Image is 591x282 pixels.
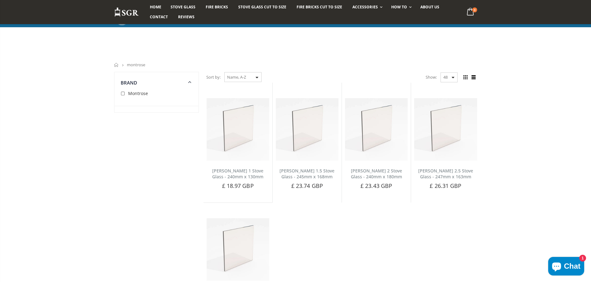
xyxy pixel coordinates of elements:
[145,12,172,22] a: Contact
[418,168,473,180] a: [PERSON_NAME] 2.5 Stove Glass - 247mm x 163mm
[420,4,439,10] span: About us
[145,2,166,12] a: Home
[546,257,586,277] inbox-online-store-chat: Shopify online store chat
[345,98,408,161] img: Montrose Mk2 Stove Glass
[201,2,233,12] a: Fire Bricks
[238,4,286,10] span: Stove Glass Cut To Size
[472,7,477,12] span: 0
[212,168,263,180] a: [PERSON_NAME] 1 Stove Glass - 240mm x 130mm
[222,182,254,189] span: £ 18.97 GBP
[276,98,338,161] img: Montrose Mk15 Stove Glass
[207,98,269,161] img: Montrose Mk1 Stove Glass
[360,182,392,189] span: £ 23.43 GBP
[430,182,461,189] span: £ 26.31 GBP
[178,14,195,20] span: Reviews
[234,2,291,12] a: Stove Glass Cut To Size
[166,2,200,12] a: Stove Glass
[114,63,119,67] a: Home
[121,80,137,86] span: Brand
[462,74,469,81] span: Grid view
[114,7,139,17] img: Stove Glass Replacement
[470,74,477,81] span: List view
[416,2,444,12] a: About us
[280,168,334,180] a: [PERSON_NAME] 1.5 Stove Glass - 245mm x 168mm
[173,12,199,22] a: Reviews
[150,14,168,20] span: Contact
[351,168,402,180] a: [PERSON_NAME] 2 Stove Glass - 240mm x 180mm
[150,4,161,10] span: Home
[348,2,385,12] a: Accessories
[464,6,477,18] a: 0
[206,72,221,83] span: Sort by:
[292,2,347,12] a: Fire Bricks Cut To Size
[352,4,378,10] span: Accessories
[387,2,415,12] a: How To
[297,4,342,10] span: Fire Bricks Cut To Size
[291,182,323,189] span: £ 23.74 GBP
[128,90,148,96] span: Montrose
[127,62,145,67] span: montrose
[391,4,407,10] span: How To
[414,98,477,161] img: Montrose Mk25 Stove Glass
[426,72,437,82] span: Show:
[206,4,228,10] span: Fire Bricks
[207,218,269,281] img: Montrose Mk3 Stove Glass
[171,4,195,10] span: Stove Glass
